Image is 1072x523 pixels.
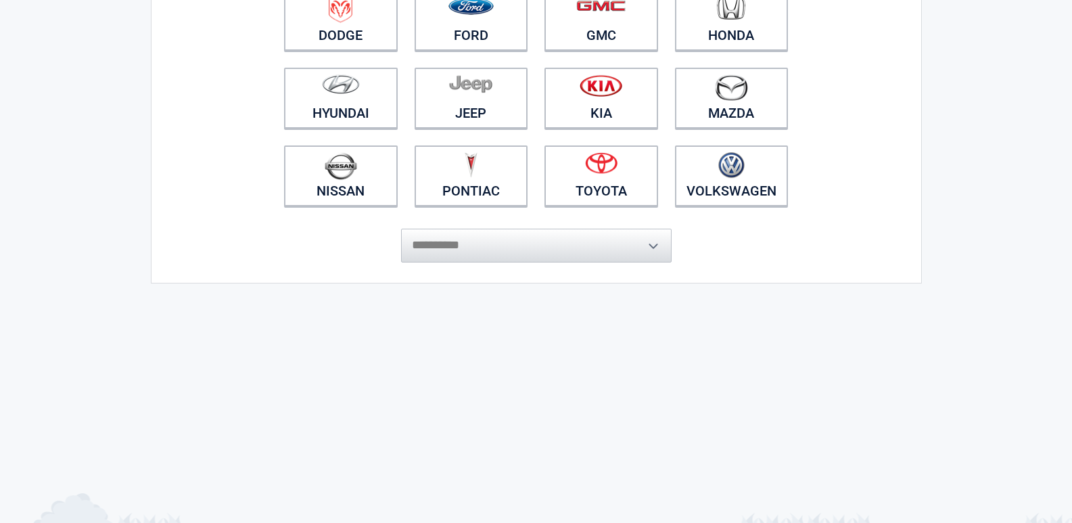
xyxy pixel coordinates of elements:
img: toyota [585,152,617,174]
a: Pontiac [415,145,528,206]
a: Toyota [544,145,658,206]
img: mazda [714,74,748,101]
a: Kia [544,68,658,129]
img: nissan [325,152,357,180]
img: hyundai [322,74,360,94]
img: jeep [449,74,492,93]
a: Jeep [415,68,528,129]
a: Volkswagen [675,145,789,206]
img: pontiac [464,152,477,178]
a: Hyundai [284,68,398,129]
a: Nissan [284,145,398,206]
img: kia [580,74,622,97]
a: Mazda [675,68,789,129]
img: volkswagen [718,152,745,179]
